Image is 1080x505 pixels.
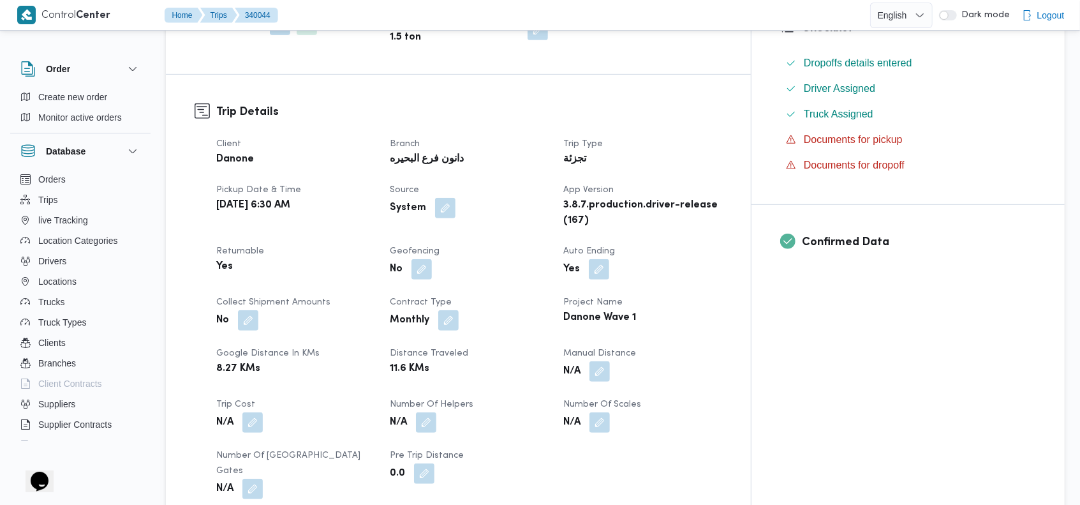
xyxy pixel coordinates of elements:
span: Number of Scales [563,400,641,409]
button: Create new order [15,87,145,107]
b: 0.0 [390,466,405,481]
span: live Tracking [38,213,88,228]
button: Location Categories [15,230,145,251]
b: دانون فرع البحيره [390,152,464,167]
span: Documents for pickup [804,132,903,147]
span: Pickup date & time [216,186,301,194]
b: No [390,262,403,277]
button: Orders [15,169,145,190]
b: Center [77,11,111,20]
b: No [216,313,229,328]
span: Location Categories [38,233,118,248]
button: Devices [15,435,145,455]
span: Driver Assigned [804,81,875,96]
b: Yes [216,259,233,275]
span: Create new order [38,89,107,105]
span: Geofencing [390,247,440,255]
span: Suppliers [38,396,75,412]
b: N/A [563,415,581,430]
span: Branches [38,356,76,371]
span: Driver Assigned [804,83,875,94]
b: N/A [216,481,233,497]
span: Locations [38,274,77,289]
button: Drivers [15,251,145,271]
h3: Trip Details [216,103,722,121]
span: Truck Assigned [804,107,873,122]
button: Monitor active orders [15,107,145,128]
button: Logout [1017,3,1070,28]
span: Trucks [38,294,64,310]
span: Monitor active orders [38,110,122,125]
span: Devices [38,437,70,453]
button: 340044 [235,8,278,23]
span: Clients [38,335,66,350]
button: Truck Assigned [781,104,1036,124]
span: Branch [390,140,420,148]
b: 3.8.7.production.driver-release (167) [563,198,719,229]
span: Source [390,186,419,194]
span: Drivers [38,253,66,269]
button: Suppliers [15,394,145,414]
img: X8yXhbKr1z7QwAAAABJRU5ErkJggg== [17,6,36,24]
b: N/A [563,364,581,379]
span: Documents for dropoff [804,158,905,173]
button: Supplier Contracts [15,414,145,435]
button: Locations [15,271,145,292]
span: Documents for pickup [804,134,903,145]
span: Trip Type [563,140,603,148]
h3: Database [46,144,85,159]
button: Branches [15,353,145,373]
span: Returnable [216,247,264,255]
span: Auto Ending [563,247,615,255]
span: Truck Types [38,315,86,330]
span: App Version [563,186,614,194]
b: Monthly [390,313,429,328]
div: Order [10,87,151,133]
span: Manual Distance [563,349,636,358]
span: Distance Traveled [390,349,468,358]
b: [DATE] 6:30 AM [216,198,290,213]
b: Danone Wave 1 [563,310,636,326]
b: Yes [563,262,580,277]
span: Pre Trip Distance [390,451,464,460]
button: Documents for dropoff [781,155,1036,176]
h3: Confirmed Data [802,234,1036,251]
button: Dropoffs details entered [781,53,1036,73]
span: Trips [38,192,58,207]
b: Danone [216,152,254,167]
span: Logout [1037,8,1065,23]
h3: Order [46,61,70,77]
span: Dropoffs details entered [804,56,912,71]
b: System [390,200,426,216]
b: N/A [390,415,407,430]
button: Home [165,8,203,23]
button: Documents for pickup [781,130,1036,150]
button: Trips [200,8,237,23]
span: Client Contracts [38,376,102,391]
b: 8.27 KMs [216,361,260,377]
span: Google distance in KMs [216,349,320,358]
span: Trip Cost [216,400,255,409]
button: Clients [15,333,145,353]
button: Trucks [15,292,145,312]
span: Collect Shipment Amounts [216,298,330,306]
span: Supplier Contracts [38,417,112,432]
button: Client Contracts [15,373,145,394]
button: live Tracking [15,210,145,230]
span: Number of Helpers [390,400,473,409]
span: Contract Type [390,298,452,306]
b: تجزئة [563,152,586,167]
span: Project Name [563,298,623,306]
button: Trips [15,190,145,210]
span: Dropoffs details entered [804,57,912,68]
span: Orders [38,172,66,187]
button: Driver Assigned [781,79,1036,99]
iframe: chat widget [13,454,54,492]
b: N/A [216,415,233,430]
div: Database [10,169,151,446]
b: 11.6 KMs [390,361,429,377]
span: Truck Assigned [804,109,873,119]
button: Order [20,61,140,77]
span: Dark mode [957,10,1010,20]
